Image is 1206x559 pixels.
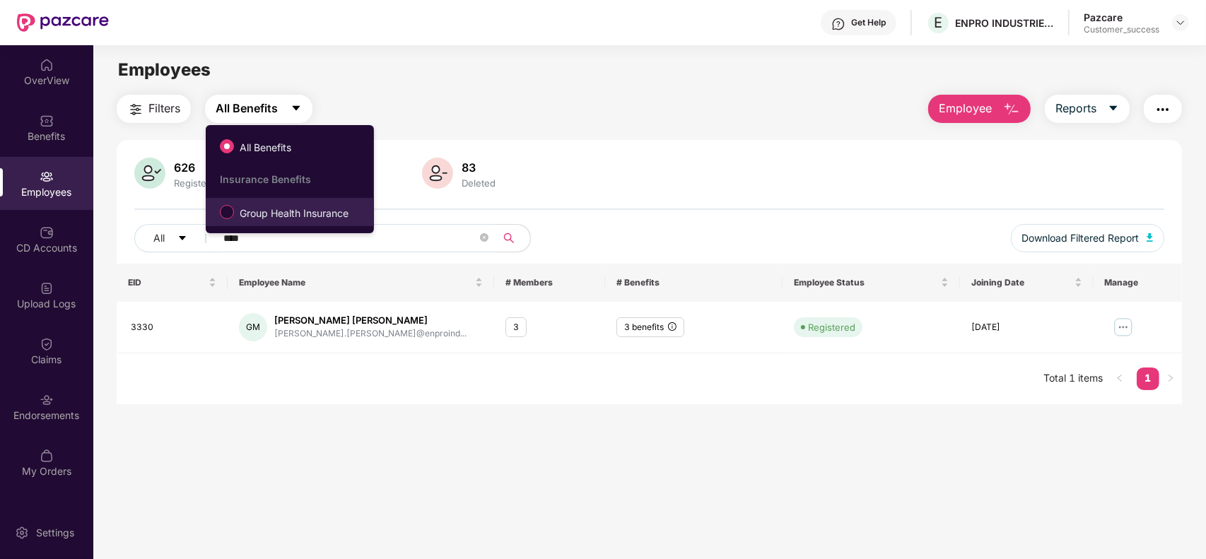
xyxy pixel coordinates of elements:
[831,17,845,31] img: svg+xml;base64,PHN2ZyBpZD0iSGVscC0zMngzMiIgeG1sbnM9Imh0dHA6Ly93d3cudzMub3JnLzIwMDAvc3ZnIiB3aWR0aD...
[17,13,109,32] img: New Pazcare Logo
[935,14,943,31] span: E
[971,277,1071,288] span: Joining Date
[239,277,472,288] span: Employee Name
[955,16,1054,30] div: ENPRO INDUSTRIES PVT LTD
[1094,264,1183,302] th: Manage
[794,277,938,288] span: Employee Status
[228,264,494,302] th: Employee Name
[234,140,297,155] span: All Benefits
[1084,11,1159,24] div: Pazcare
[117,264,228,302] th: EID
[1084,24,1159,35] div: Customer_success
[960,264,1093,302] th: Joining Date
[234,206,354,221] span: Group Health Insurance
[220,173,374,185] div: Insurance Benefits
[1175,17,1186,28] img: svg+xml;base64,PHN2ZyBpZD0iRHJvcGRvd24tMzJ4MzIiIHhtbG5zPSJodHRwOi8vd3d3LnczLm9yZy8yMDAwL3N2ZyIgd2...
[851,17,886,28] div: Get Help
[128,277,206,288] span: EID
[783,264,960,302] th: Employee Status
[1112,316,1135,339] img: manageButton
